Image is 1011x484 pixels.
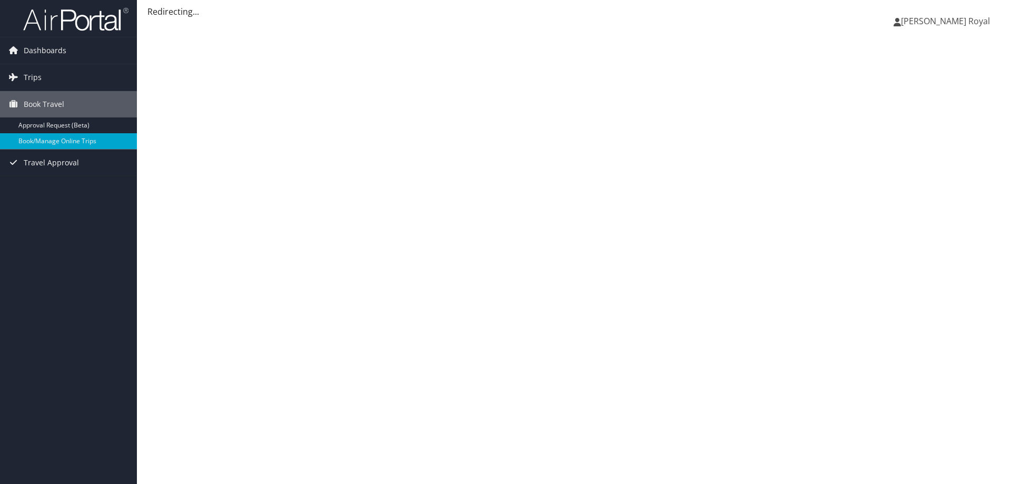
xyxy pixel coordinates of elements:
[24,64,42,91] span: Trips
[24,150,79,176] span: Travel Approval
[147,5,1000,18] div: Redirecting...
[24,91,64,117] span: Book Travel
[894,5,1000,37] a: [PERSON_NAME] Royal
[23,7,128,32] img: airportal-logo.png
[901,15,990,27] span: [PERSON_NAME] Royal
[24,37,66,64] span: Dashboards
